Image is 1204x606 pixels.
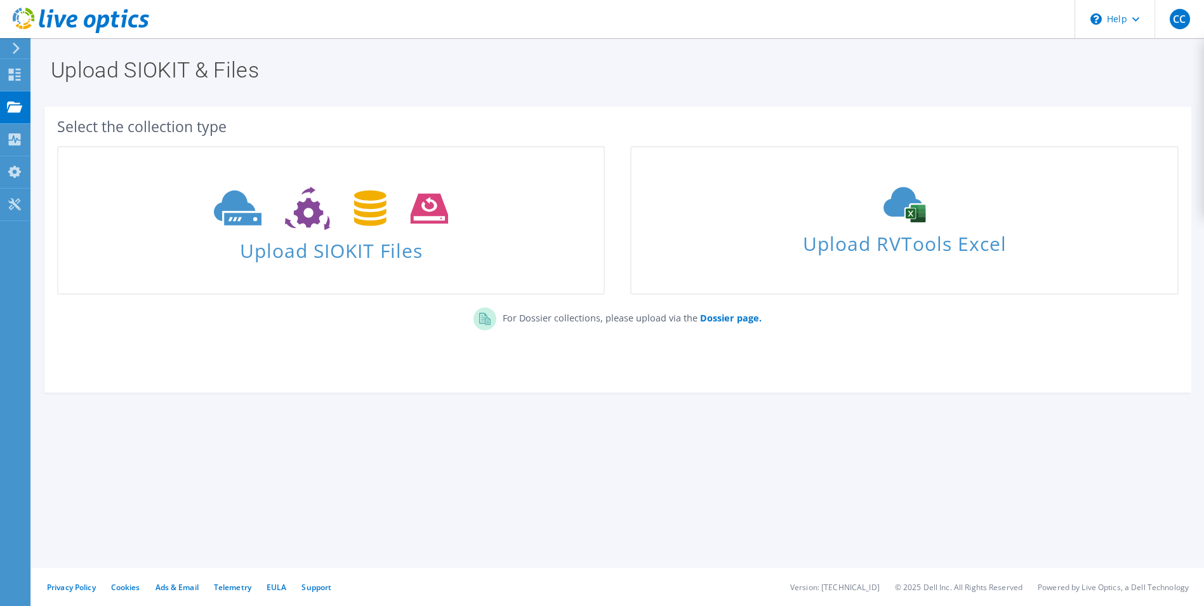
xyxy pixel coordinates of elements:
a: Cookies [111,582,140,593]
span: Upload SIOKIT Files [58,233,604,260]
a: Dossier page. [698,312,762,324]
li: © 2025 Dell Inc. All Rights Reserved [895,582,1022,593]
a: Support [301,582,331,593]
a: EULA [267,582,286,593]
h1: Upload SIOKIT & Files [51,59,1179,81]
p: For Dossier collections, please upload via the [496,307,762,325]
a: Privacy Policy [47,582,96,593]
svg: \n [1090,13,1102,25]
li: Version: [TECHNICAL_ID] [790,582,880,593]
span: Upload RVTools Excel [632,227,1177,254]
b: Dossier page. [700,312,762,324]
a: Upload RVTools Excel [630,146,1178,295]
a: Ads & Email [155,582,199,593]
li: Powered by Live Optics, a Dell Technology [1038,582,1189,593]
a: Upload SIOKIT Files [57,146,605,295]
span: CC [1170,9,1190,29]
div: Select the collection type [57,119,1179,133]
a: Telemetry [214,582,251,593]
